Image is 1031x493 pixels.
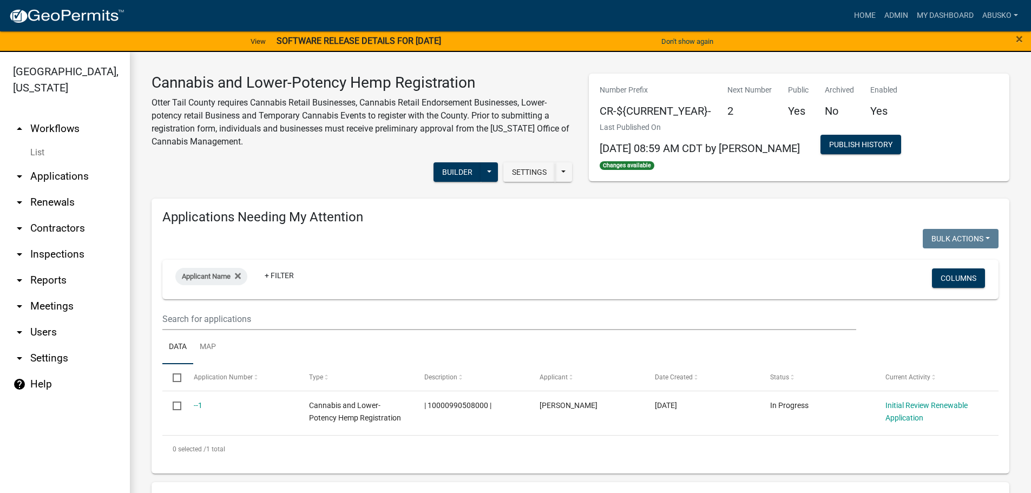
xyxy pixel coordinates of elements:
[788,84,809,96] p: Public
[850,5,880,26] a: Home
[825,84,854,96] p: Archived
[434,162,481,182] button: Builder
[193,330,222,365] a: Map
[770,373,789,381] span: Status
[194,373,253,381] span: Application Number
[162,209,999,225] h4: Applications Needing My Attention
[912,5,978,26] a: My Dashboard
[600,104,711,117] h5: CR-${CURRENT_YEAR}-
[277,36,441,46] strong: SOFTWARE RELEASE DETAILS FOR [DATE]
[727,84,772,96] p: Next Number
[414,364,529,390] datatable-header-cell: Description
[309,373,323,381] span: Type
[162,436,999,463] div: 1 total
[13,326,26,339] i: arrow_drop_down
[600,122,800,133] p: Last Published On
[13,248,26,261] i: arrow_drop_down
[246,32,270,50] a: View
[13,378,26,391] i: help
[870,104,897,117] h5: Yes
[152,74,573,92] h3: Cannabis and Lower-Potency Hemp Registration
[885,373,930,381] span: Current Activity
[875,364,990,390] datatable-header-cell: Current Activity
[820,141,901,149] wm-modal-confirm: Workflow Publish History
[770,401,809,410] span: In Progress
[600,84,711,96] p: Number Prefix
[173,445,206,453] span: 0 selected /
[1016,31,1023,47] span: ×
[424,401,491,410] span: | 10000990508000 |
[885,401,968,422] a: Initial Review Renewable Application
[655,401,677,410] span: 10/06/2025
[870,84,897,96] p: Enabled
[13,170,26,183] i: arrow_drop_down
[820,135,901,154] button: Publish History
[13,300,26,313] i: arrow_drop_down
[13,352,26,365] i: arrow_drop_down
[183,364,298,390] datatable-header-cell: Application Number
[529,364,645,390] datatable-header-cell: Applicant
[162,364,183,390] datatable-header-cell: Select
[424,373,457,381] span: Description
[162,308,856,330] input: Search for applications
[923,229,999,248] button: Bulk Actions
[600,142,800,155] span: [DATE] 08:59 AM CDT by [PERSON_NAME]
[655,373,693,381] span: Date Created
[788,104,809,117] h5: Yes
[298,364,413,390] datatable-header-cell: Type
[13,196,26,209] i: arrow_drop_down
[880,5,912,26] a: Admin
[162,330,193,365] a: Data
[825,104,854,117] h5: No
[1016,32,1023,45] button: Close
[182,272,231,280] span: Applicant Name
[503,162,555,182] button: Settings
[600,161,655,170] span: Changes available
[540,373,568,381] span: Applicant
[309,401,401,422] span: Cannabis and Lower-Potency Hemp Registration
[932,268,985,288] button: Columns
[645,364,760,390] datatable-header-cell: Date Created
[13,274,26,287] i: arrow_drop_down
[540,401,597,410] span: Todd Larson
[194,401,202,410] a: --1
[256,266,303,285] a: + Filter
[760,364,875,390] datatable-header-cell: Status
[727,104,772,117] h5: 2
[13,122,26,135] i: arrow_drop_up
[152,96,573,148] p: Otter Tail County requires Cannabis Retail Businesses, Cannabis Retail Endorsement Businesses, Lo...
[978,5,1022,26] a: abusko
[657,32,718,50] button: Don't show again
[13,222,26,235] i: arrow_drop_down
